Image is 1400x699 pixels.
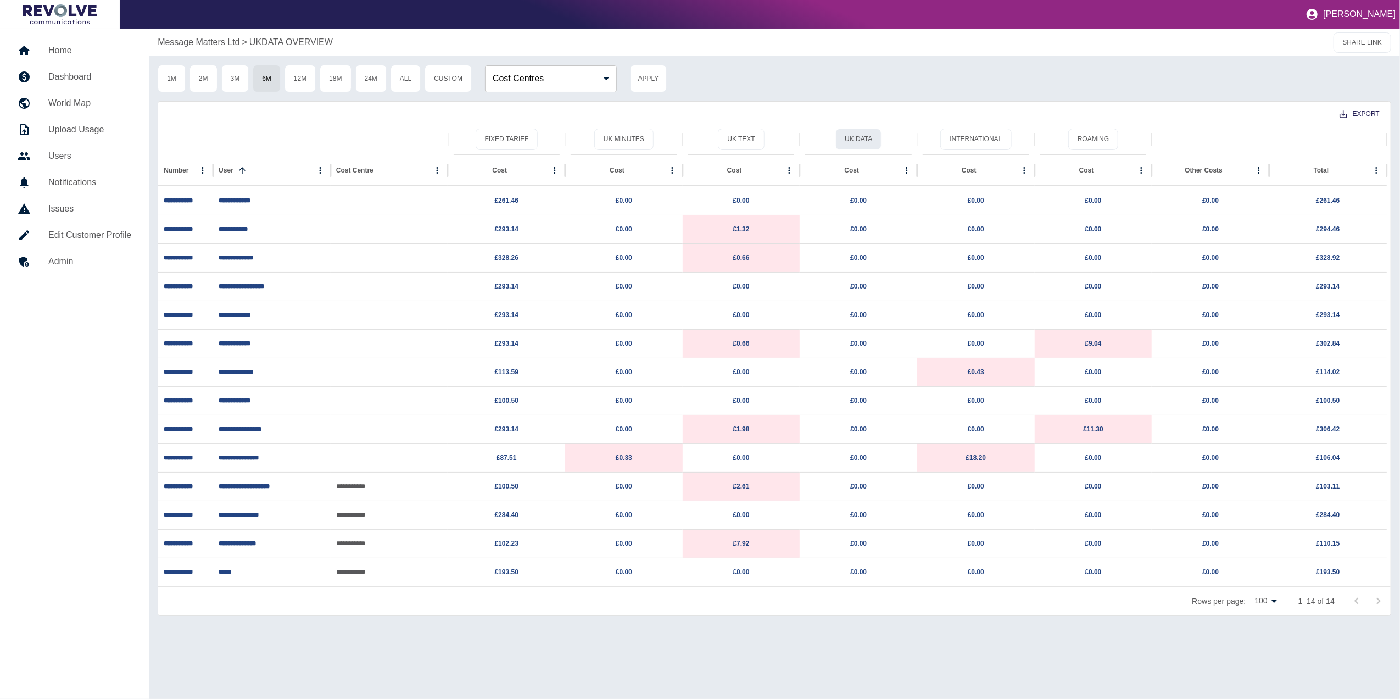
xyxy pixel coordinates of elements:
[850,540,867,547] a: £0.00
[195,163,210,178] button: Number column menu
[616,340,632,347] a: £0.00
[594,129,654,150] button: UK Minutes
[1369,163,1384,178] button: Total column menu
[495,282,518,290] a: £293.14
[495,368,518,376] a: £113.59
[1085,511,1102,519] a: £0.00
[968,254,984,262] a: £0.00
[1316,454,1340,462] a: £106.04
[718,129,764,150] button: UK Text
[850,397,867,404] a: £0.00
[850,368,867,376] a: £0.00
[1316,225,1340,233] a: £294.46
[1085,482,1102,490] a: £0.00
[616,225,632,233] a: £0.00
[9,143,140,169] a: Users
[495,540,518,547] a: £102.23
[1083,425,1103,433] a: £11.30
[1192,596,1246,607] p: Rows per page:
[1316,254,1340,262] a: £328.92
[616,311,632,319] a: £0.00
[221,65,249,92] button: 3M
[1202,282,1219,290] a: £0.00
[733,311,750,319] a: £0.00
[616,397,632,404] a: £0.00
[1017,163,1032,178] button: Cost column menu
[9,64,140,90] a: Dashboard
[23,4,97,24] img: Logo
[733,511,750,519] a: £0.00
[1085,568,1102,576] a: £0.00
[968,397,984,404] a: £0.00
[1085,540,1102,547] a: £0.00
[242,36,247,49] p: >
[850,511,867,519] a: £0.00
[189,65,217,92] button: 2M
[1068,129,1118,150] button: Roaming
[285,65,316,92] button: 12M
[844,167,859,174] div: Cost
[48,123,131,136] h5: Upload Usage
[1085,454,1102,462] a: £0.00
[616,425,632,433] a: £0.00
[1185,167,1223,174] div: Other Costs
[616,511,632,519] a: £0.00
[940,129,1011,150] button: International
[1079,167,1094,174] div: Cost
[1316,368,1340,376] a: £114.02
[1085,254,1102,262] a: £0.00
[495,397,518,404] a: £100.50
[1202,311,1219,319] a: £0.00
[249,36,333,49] a: UKDATA OVERVIEW
[1316,540,1340,547] a: £110.15
[733,482,750,490] a: £2.61
[158,65,186,92] button: 1M
[616,368,632,376] a: £0.00
[1202,511,1219,519] a: £0.00
[968,340,984,347] a: £0.00
[616,282,632,290] a: £0.00
[1316,397,1340,404] a: £100.50
[968,368,984,376] a: £0.43
[616,568,632,576] a: £0.00
[495,511,518,519] a: £284.40
[48,44,131,57] h5: Home
[1316,425,1340,433] a: £306.42
[899,163,914,178] button: Cost column menu
[9,196,140,222] a: Issues
[1202,254,1219,262] a: £0.00
[850,340,867,347] a: £0.00
[1202,368,1219,376] a: £0.00
[1202,225,1219,233] a: £0.00
[733,454,750,462] a: £0.00
[9,116,140,143] a: Upload Usage
[547,163,562,178] button: Cost column menu
[253,65,281,92] button: 6M
[1316,282,1340,290] a: £293.14
[968,282,984,290] a: £0.00
[1085,311,1102,319] a: £0.00
[495,225,518,233] a: £293.14
[733,254,750,262] a: £0.66
[1316,482,1340,490] a: £103.11
[495,482,518,490] a: £100.50
[610,167,624,174] div: Cost
[495,425,518,433] a: £293.14
[630,65,667,92] button: Apply
[158,36,239,49] p: Message Matters Ltd
[495,197,518,204] a: £261.46
[733,568,750,576] a: £0.00
[9,248,140,275] a: Admin
[9,37,140,64] a: Home
[1331,104,1388,124] button: Export
[968,197,984,204] a: £0.00
[1323,9,1396,19] p: [PERSON_NAME]
[1202,340,1219,347] a: £0.00
[968,568,984,576] a: £0.00
[1202,540,1219,547] a: £0.00
[835,129,882,150] button: UK Data
[665,163,680,178] button: Cost column menu
[391,65,421,92] button: All
[1250,593,1280,609] div: 100
[1314,167,1329,174] div: Total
